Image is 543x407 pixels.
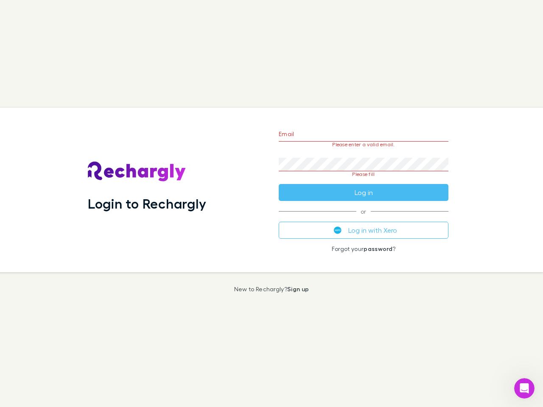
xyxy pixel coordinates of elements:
[279,184,448,201] button: Log in
[279,211,448,212] span: or
[234,286,309,293] p: New to Rechargly?
[334,226,341,234] img: Xero's logo
[287,285,309,293] a: Sign up
[364,245,392,252] a: password
[88,195,206,212] h1: Login to Rechargly
[514,378,535,399] iframe: Intercom live chat
[279,245,448,252] p: Forgot your ?
[88,162,186,182] img: Rechargly's Logo
[279,222,448,239] button: Log in with Xero
[279,142,448,148] p: Please enter a valid email.
[279,171,448,177] p: Please fill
